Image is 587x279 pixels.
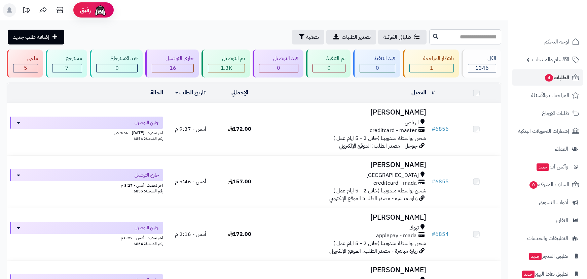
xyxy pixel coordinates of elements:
span: 0 [376,64,379,72]
span: 0 [327,64,331,72]
div: 0 [97,64,137,72]
span: الأقسام والمنتجات [532,55,569,64]
span: 157.00 [228,178,251,186]
h3: [PERSON_NAME] [267,214,426,221]
div: 0 [313,64,345,72]
img: ai-face.png [94,3,107,17]
div: 1 [410,64,454,72]
img: logo-2.png [541,12,581,26]
a: الحالة [150,89,163,97]
div: اخر تحديث: [DATE] - 9:56 ص [10,129,163,136]
a: إضافة طلب جديد [8,30,64,44]
div: تم التنفيذ [313,55,346,62]
a: تصدير الطلبات [326,30,376,44]
span: التطبيقات والخدمات [527,234,568,243]
span: تطبيق نقاط البيع [521,269,568,279]
a: طلباتي المُوكلة [378,30,427,44]
a: تم التنفيذ 0 [305,50,352,77]
span: رفيق [80,6,91,14]
a: تحديثات المنصة [18,3,35,19]
div: اخر تحديث: أمس - 8:27 م [10,234,163,241]
a: قيد التنفيذ 0 [352,50,402,77]
span: جاري التوصيل [135,119,159,126]
span: 4 [545,74,553,82]
span: 172.00 [228,125,251,133]
a: ملغي 5 [5,50,44,77]
a: #6855 [432,178,449,186]
div: الكل [468,55,496,62]
div: مسترجع [52,55,82,62]
div: تم التوصيل [208,55,245,62]
span: شحن بواسطة مندوبينا (خلال 2 - 5 ايام عمل ) [333,187,426,195]
span: [GEOGRAPHIC_DATA] [366,172,419,179]
span: applepay - mada [376,232,417,240]
a: الإجمالي [231,89,248,97]
span: 5 [24,64,27,72]
a: السلات المتروكة0 [512,177,583,193]
div: بانتظار المراجعة [409,55,454,62]
a: العملاء [512,141,583,157]
button: تصفية [292,30,324,44]
span: # [432,125,435,133]
span: creditcard - mada [373,179,417,187]
span: creditcard - master [370,127,417,134]
span: جديد [522,271,535,278]
span: 7 [65,64,69,72]
div: اخر تحديث: أمس - 8:27 م [10,181,163,188]
a: التطبيقات والخدمات [512,230,583,246]
span: شحن بواسطة مندوبينا (خلال 2 - 5 ايام عمل ) [333,134,426,142]
span: رقم الشحنة: 6854 [134,241,163,247]
div: 0 [360,64,395,72]
span: جاري التوصيل [135,172,159,179]
span: إشعارات التحويلات البنكية [518,126,569,136]
a: طلبات الإرجاع [512,105,583,121]
span: تبوك [409,224,419,232]
span: 1 [430,64,433,72]
h3: [PERSON_NAME] [267,161,426,169]
span: شحن بواسطة مندوبينا (خلال 2 - 5 ايام عمل ) [333,239,426,247]
a: قيد الاسترجاع 0 [88,50,144,77]
a: المراجعات والأسئلة [512,87,583,103]
a: أدوات التسويق [512,194,583,211]
div: جاري التوصيل [152,55,194,62]
div: 1317 [208,64,245,72]
span: جديد [529,253,542,260]
span: طلباتي المُوكلة [383,33,411,41]
span: زيارة مباشرة - مصدر الطلب: الموقع الإلكتروني [329,194,417,203]
span: وآتس آب [536,162,568,172]
span: زيارة مباشرة - مصدر الطلب: الموقع الإلكتروني [329,247,417,255]
span: 1.3K [221,64,232,72]
span: 0 [115,64,119,72]
a: لوحة التحكم [512,34,583,50]
a: العميل [411,89,426,97]
a: الكل1346 [460,50,503,77]
a: التقارير [512,212,583,228]
h3: [PERSON_NAME] [267,108,426,116]
a: الطلبات4 [512,69,583,86]
a: جاري التوصيل 16 [144,50,200,77]
span: أدوات التسويق [539,198,568,207]
span: رقم الشحنة: 6855 [134,188,163,194]
span: العملاء [555,144,568,154]
a: تم التوصيل 1.3K [200,50,251,77]
a: بانتظار المراجعة 1 [402,50,461,77]
a: وآتس آبجديد [512,159,583,175]
span: 16 [170,64,176,72]
span: جوجل - مصدر الطلب: الموقع الإلكتروني [339,142,417,150]
span: لوحة التحكم [544,37,569,46]
span: تطبيق المتجر [528,251,568,261]
span: تصفية [306,33,319,41]
div: ملغي [13,55,38,62]
span: التقارير [555,216,568,225]
a: #6856 [432,125,449,133]
span: 0 [529,181,538,189]
h3: [PERSON_NAME] [267,266,426,274]
span: 1346 [475,64,489,72]
span: الرياض [405,119,419,127]
a: إشعارات التحويلات البنكية [512,123,583,139]
a: #6854 [432,230,449,238]
span: # [432,230,435,238]
div: قيد التنفيذ [360,55,395,62]
div: قيد التوصيل [259,55,298,62]
a: قيد التوصيل 0 [251,50,305,77]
